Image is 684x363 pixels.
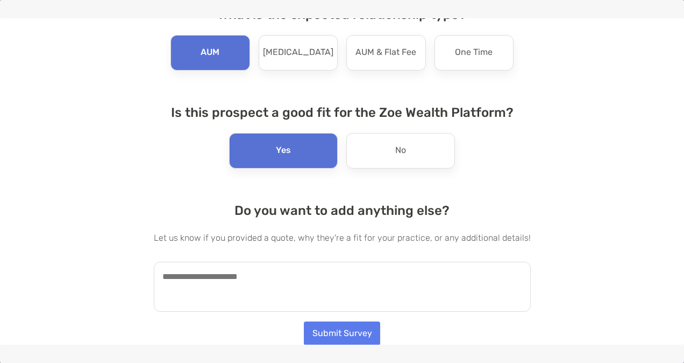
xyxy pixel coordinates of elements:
[154,231,531,245] p: Let us know if you provided a quote, why they're a fit for your practice, or any additional details!
[395,142,406,159] p: No
[355,44,416,61] p: AUM & Flat Fee
[304,322,380,345] button: Submit Survey
[455,44,493,61] p: One Time
[154,105,531,120] h4: Is this prospect a good fit for the Zoe Wealth Platform?
[263,44,333,61] p: [MEDICAL_DATA]
[201,44,219,61] p: AUM
[276,142,291,159] p: Yes
[154,203,531,218] h4: Do you want to add anything else?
